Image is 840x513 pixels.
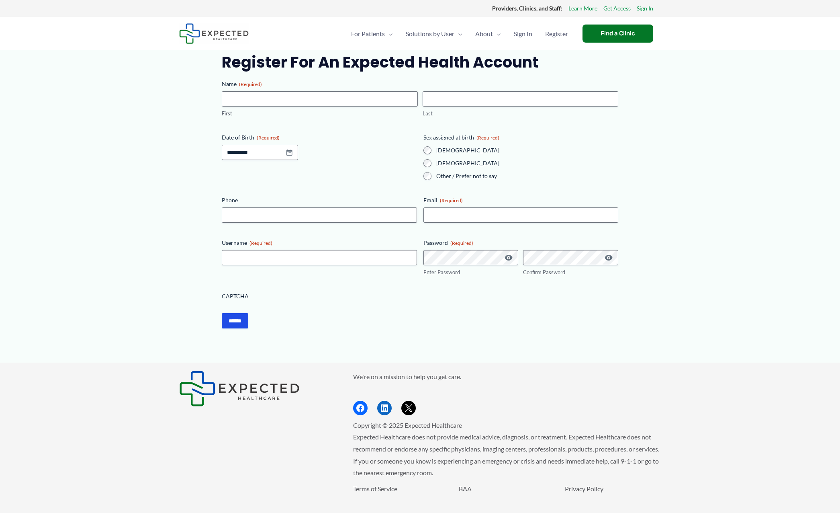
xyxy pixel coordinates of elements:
span: About [475,20,493,48]
a: Terms of Service [353,485,397,492]
a: AboutMenu Toggle [469,20,507,48]
legend: Password [423,239,473,247]
label: Date of Birth [222,133,417,142]
span: Copyright © 2025 Expected Healthcare [353,421,462,429]
span: For Patients [351,20,385,48]
label: Last [423,110,618,117]
span: (Required) [239,81,262,87]
p: We're on a mission to help you get care. [353,371,661,383]
button: Show Password [604,253,613,263]
span: Register [545,20,568,48]
aside: Footer Widget 1 [179,371,333,406]
legend: Name [222,80,262,88]
label: Username [222,239,417,247]
a: Sign In [637,3,653,14]
a: Learn More [568,3,597,14]
span: (Required) [257,135,280,141]
span: Sign In [514,20,532,48]
a: Get Access [603,3,631,14]
span: Menu Toggle [493,20,501,48]
label: Enter Password [423,269,519,276]
nav: Primary Site Navigation [345,20,574,48]
a: For PatientsMenu Toggle [345,20,399,48]
label: CAPTCHA [222,292,618,300]
span: (Required) [476,135,499,141]
h2: Register for an Expected Health Account [222,52,618,72]
span: (Required) [249,240,272,246]
span: (Required) [440,197,463,203]
img: Expected Healthcare Logo - side, dark font, small [179,23,249,44]
img: Expected Healthcare Logo - side, dark font, small [179,371,300,406]
label: Other / Prefer not to say [436,172,618,180]
label: Confirm Password [523,269,618,276]
span: Solutions by User [406,20,454,48]
label: Email [423,196,618,204]
button: Show Password [504,253,513,263]
a: Sign In [507,20,539,48]
label: [DEMOGRAPHIC_DATA] [436,159,618,167]
span: (Required) [450,240,473,246]
aside: Footer Widget 3 [353,483,661,513]
legend: Sex assigned at birth [423,133,499,142]
a: Find a Clinic [582,25,653,43]
a: Privacy Policy [565,485,603,492]
span: Menu Toggle [454,20,462,48]
a: Solutions by UserMenu Toggle [399,20,469,48]
span: Expected Healthcare does not provide medical advice, diagnosis, or treatment. Expected Healthcare... [353,433,659,476]
span: Menu Toggle [385,20,393,48]
a: BAA [459,485,472,492]
aside: Footer Widget 2 [353,371,661,415]
strong: Providers, Clinics, and Staff: [492,5,562,12]
label: [DEMOGRAPHIC_DATA] [436,146,618,154]
a: Register [539,20,574,48]
label: First [222,110,417,117]
label: Phone [222,196,417,204]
